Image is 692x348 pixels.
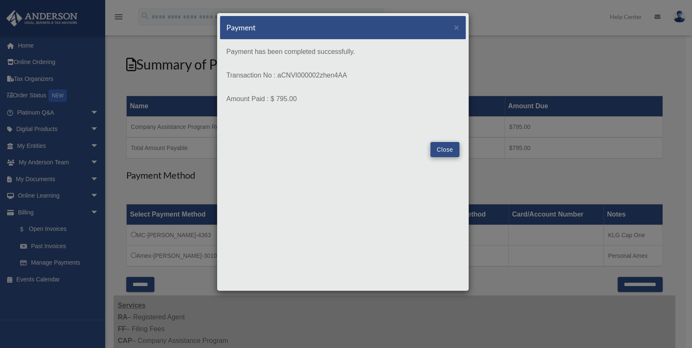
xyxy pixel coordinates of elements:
[226,93,459,105] p: Amount Paid : $ 795.00
[226,46,459,58] p: Payment has been completed successfully.
[454,22,459,32] span: ×
[226,70,459,81] p: Transaction No : aCNVI000002zhen4AA
[454,23,459,32] button: Close
[430,142,459,157] button: Close
[226,22,256,33] h5: Payment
